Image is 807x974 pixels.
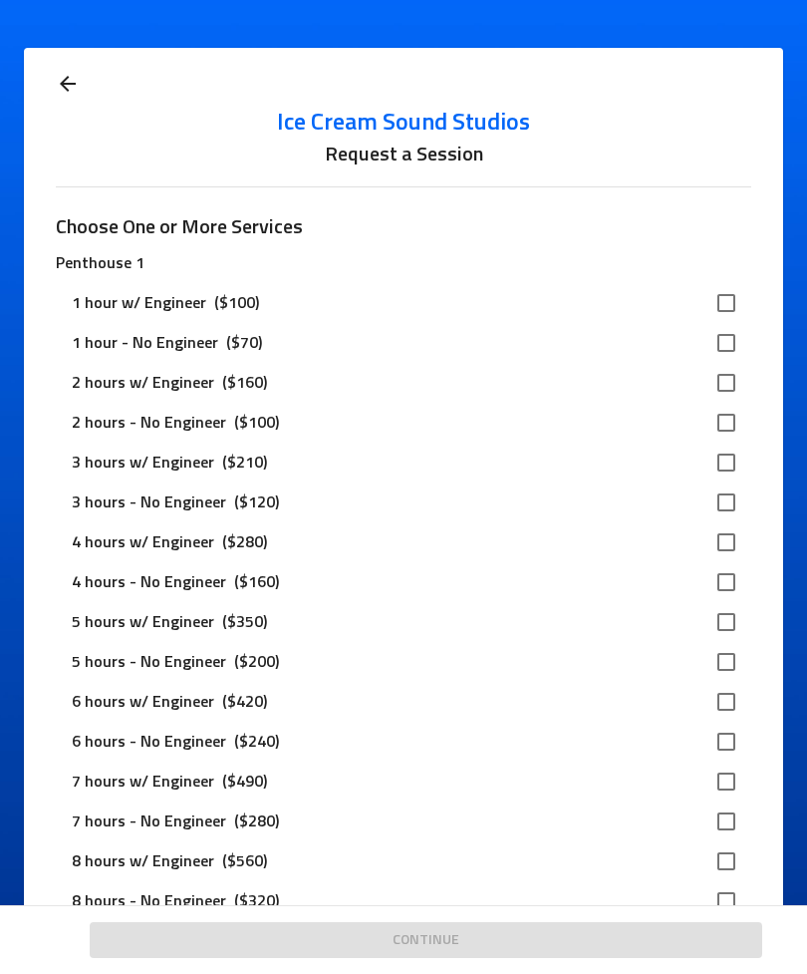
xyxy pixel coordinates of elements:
p: ($70) [218,331,270,355]
p: ($120) [226,490,287,514]
p: ($560) [214,849,275,873]
p: 8 hours - No Engineer [72,889,226,913]
p: 7 hours - No Engineer [72,810,226,833]
p: ($280) [226,810,287,833]
p: 6 hours - No Engineer [72,730,226,754]
p: 1 hour - No Engineer [72,331,218,355]
p: 4 hours - No Engineer [72,570,226,594]
p: ($160) [214,371,275,395]
p: 7 hours w/ Engineer [72,770,214,794]
div: 1 hour - No Engineer($70) [56,323,752,363]
p: 6 hours w/ Engineer [72,690,214,714]
p: 2 hours - No Engineer [72,411,226,435]
p: ($490) [214,770,275,794]
div: 2 hours - No Engineer($100) [56,403,752,443]
p: ($100) [226,411,287,435]
p: 3 hours w/ Engineer [72,451,214,475]
p: ($210) [214,451,275,475]
p: ($350) [214,610,275,634]
div: 3 hours - No Engineer($120) [56,483,752,522]
div: 5 hours w/ Engineer($350) [56,602,752,642]
div: 6 hours w/ Engineer($420) [56,682,752,722]
div: 8 hours w/ Engineer($560) [56,841,752,881]
p: 3 hours - No Engineer [72,490,226,514]
p: 5 hours - No Engineer [72,650,226,674]
h6: Choose One or More Services [56,211,303,243]
p: 4 hours w/ Engineer [72,530,214,554]
p: ($100) [206,291,267,315]
div: 2 hours w/ Engineer($160) [56,363,752,403]
p: 1 hour w/ Engineer [72,291,206,315]
p: ($280) [214,530,275,554]
p: ($420) [214,690,275,714]
p: ($320) [226,889,287,913]
p: ($200) [226,650,287,674]
h6: Request a Session [56,139,752,170]
p: 2 hours w/ Engineer [72,371,214,395]
div: 4 hours w/ Engineer($280) [56,522,752,562]
div: 3 hours w/ Engineer($210) [56,443,752,483]
div: 7 hours w/ Engineer($490) [56,762,752,802]
div: 7 hours - No Engineer($280) [56,802,752,841]
p: 5 hours w/ Engineer [72,610,214,634]
p: ($240) [226,730,287,754]
div: 1 hour w/ Engineer($100) [56,283,752,323]
p: 8 hours w/ Engineer [72,849,214,873]
p: ($160) [226,570,287,594]
div: 6 hours - No Engineer($240) [56,722,752,762]
a: Ice Cream Sound Studios [56,107,752,139]
div: 4 hours - No Engineer($160) [56,562,752,602]
div: 5 hours - No Engineer($200) [56,642,752,682]
p: Penthouse 1 [56,251,752,275]
div: 8 hours - No Engineer($320) [56,881,752,921]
